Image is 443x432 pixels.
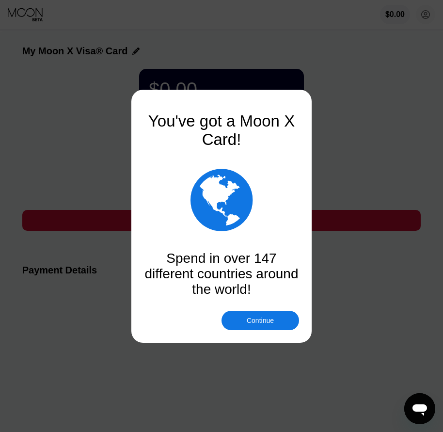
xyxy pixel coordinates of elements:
[190,163,253,236] div: 
[144,163,299,236] div: 
[144,112,299,149] div: You've got a Moon X Card!
[404,393,435,424] iframe: Button to launch messaging window
[221,311,299,330] div: Continue
[144,251,299,297] div: Spend in over 147 different countries around the world!
[247,317,274,324] div: Continue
